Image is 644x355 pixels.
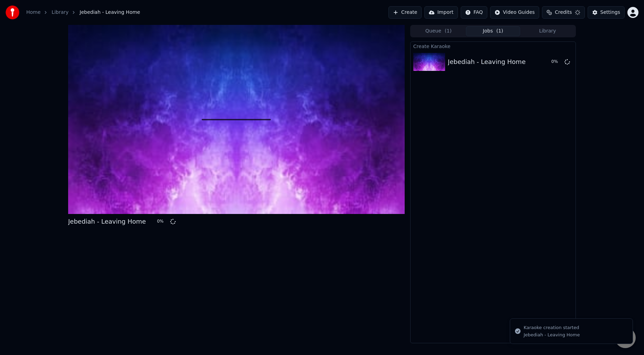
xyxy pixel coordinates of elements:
[388,6,422,19] button: Create
[26,9,40,16] a: Home
[26,9,140,16] nav: breadcrumb
[448,57,526,67] div: Jebediah - Leaving Home
[424,6,458,19] button: Import
[6,6,19,19] img: youka
[68,217,146,226] div: Jebediah - Leaving Home
[411,26,466,36] button: Queue
[496,28,503,35] span: ( 1 )
[520,26,575,36] button: Library
[555,9,572,16] span: Credits
[461,6,487,19] button: FAQ
[52,9,68,16] a: Library
[411,42,576,50] div: Create Karaoke
[524,332,580,338] div: Jebediah - Leaving Home
[466,26,521,36] button: Jobs
[445,28,452,35] span: ( 1 )
[80,9,140,16] span: Jebediah - Leaving Home
[542,6,585,19] button: Credits
[524,324,580,331] div: Karaoke creation started
[157,219,167,224] div: 0 %
[551,59,562,65] div: 0 %
[490,6,539,19] button: Video Guides
[600,9,620,16] div: Settings
[588,6,625,19] button: Settings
